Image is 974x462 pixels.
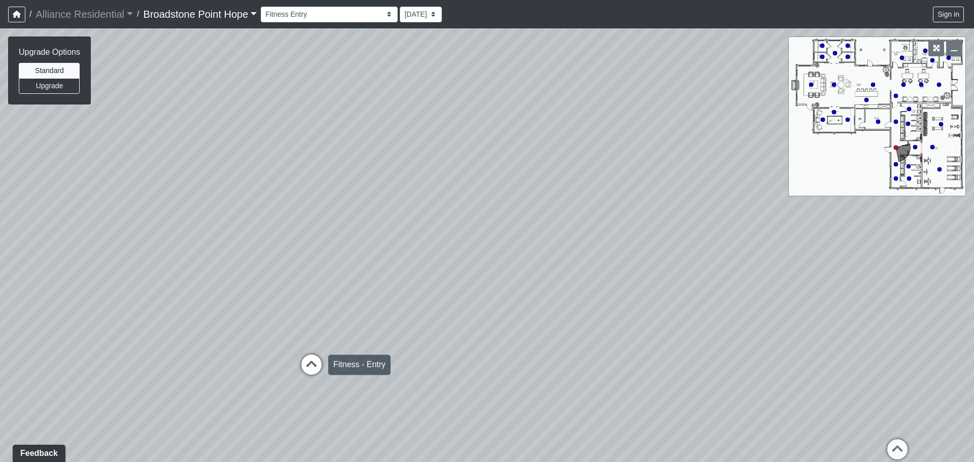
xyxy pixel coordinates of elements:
[133,4,143,24] span: /
[25,4,36,24] span: /
[19,63,80,79] button: Standard
[144,4,257,24] a: Broadstone Point Hope
[36,4,133,24] a: Alliance Residential
[328,354,391,375] div: Fitness - Entry
[8,442,67,462] iframe: Ybug feedback widget
[19,47,80,57] h6: Upgrade Options
[933,7,964,22] button: Sign in
[19,78,80,94] button: Upgrade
